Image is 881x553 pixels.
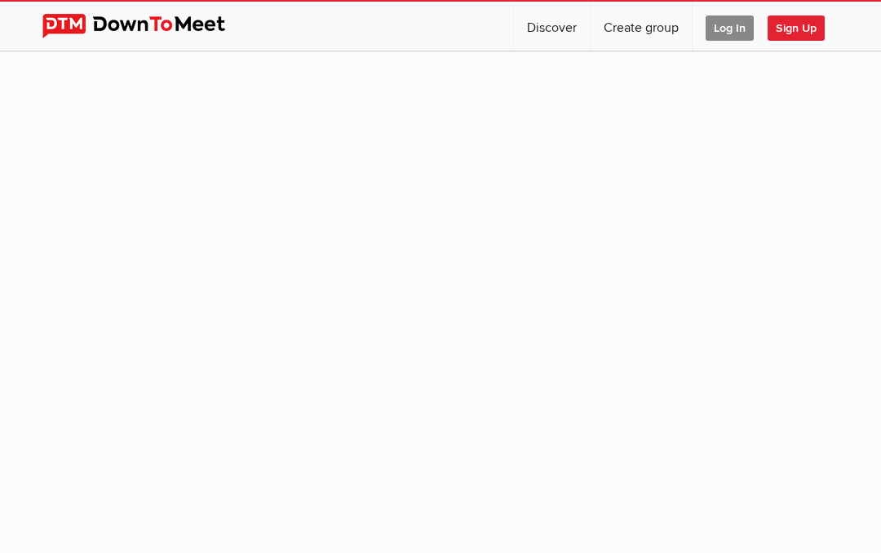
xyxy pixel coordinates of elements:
img: DownToMeet [42,14,250,38]
a: Discover [514,2,590,51]
a: Create group [591,2,692,51]
a: Log In [693,2,767,51]
a: Sign Up [768,2,838,51]
span: Sign Up [768,15,825,41]
span: Log In [706,15,754,41]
